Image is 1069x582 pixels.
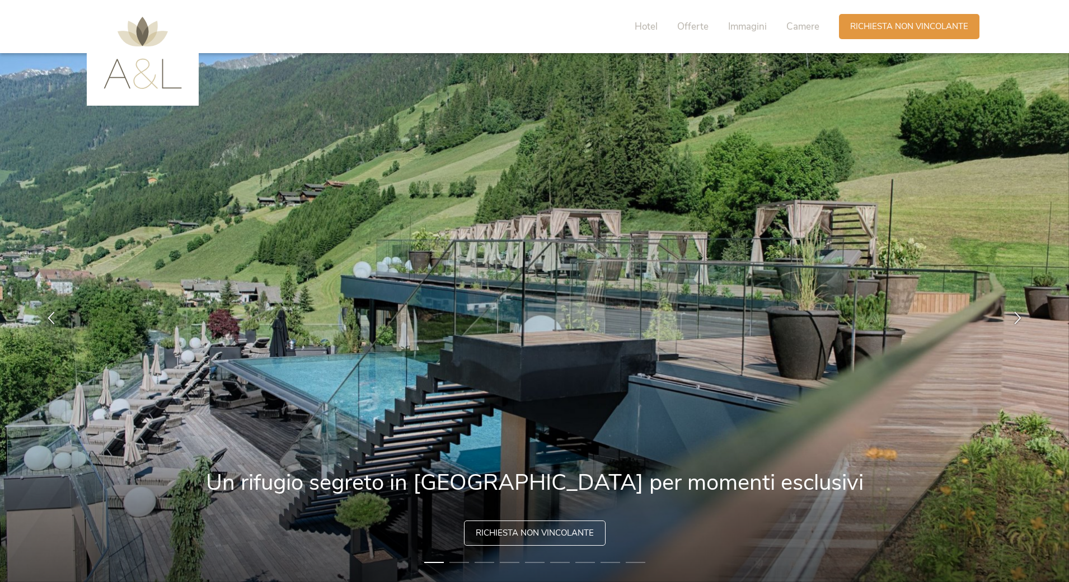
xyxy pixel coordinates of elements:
span: Hotel [635,20,658,33]
span: Immagini [728,20,767,33]
span: Camere [786,20,819,33]
img: AMONTI & LUNARIS Wellnessresort [104,17,182,89]
span: Richiesta non vincolante [850,21,968,32]
span: Richiesta non vincolante [476,527,594,539]
span: Offerte [677,20,709,33]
